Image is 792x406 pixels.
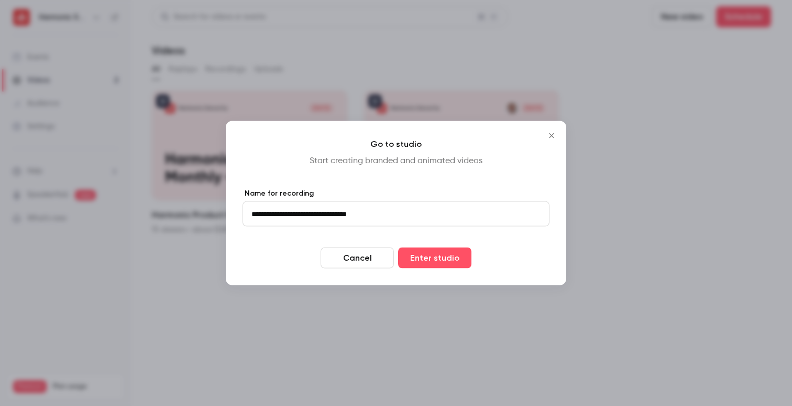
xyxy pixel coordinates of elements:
[541,125,562,146] button: Close
[398,248,471,269] button: Enter studio
[321,248,394,269] button: Cancel
[243,138,549,151] h4: Go to studio
[243,188,549,199] label: Name for recording
[243,155,549,167] p: Start creating branded and animated videos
